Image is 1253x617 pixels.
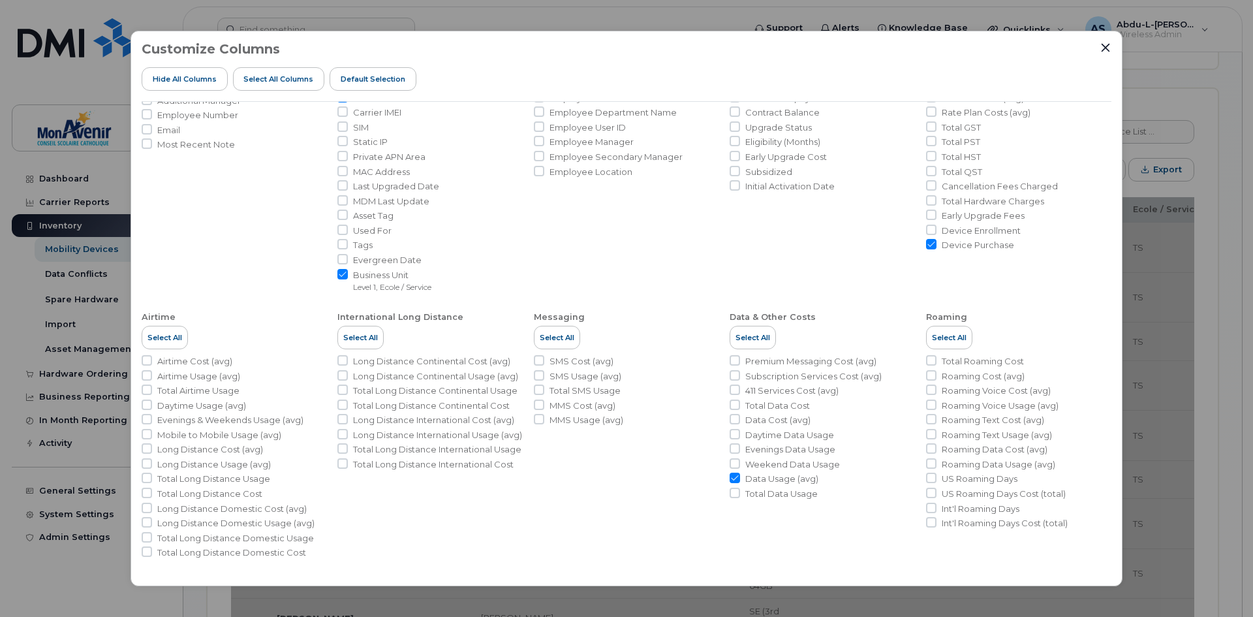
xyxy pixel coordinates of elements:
span: Device Enrollment [942,225,1021,237]
span: Roaming Cost (avg) [942,370,1025,383]
span: Total Long Distance International Cost [353,458,514,471]
div: Messaging [534,311,585,323]
small: Level 1, Ecole / Service [353,282,431,292]
span: Employee Location [549,166,632,178]
span: MAC Address [353,166,410,178]
span: Roaming Voice Cost (avg) [942,385,1051,397]
span: Long Distance Usage (avg) [157,458,271,471]
span: Subsidized [745,166,792,178]
span: Default Selection [341,74,405,84]
span: Hide All Columns [153,74,217,84]
span: MMS Cost (avg) [549,400,615,412]
span: Total Long Distance Usage [157,473,270,485]
span: Roaming Text Usage (avg) [942,429,1052,441]
span: Select All [147,332,182,343]
span: Total Hardware Charges [942,195,1044,208]
span: Total SMS Usage [549,385,621,397]
span: Int'l Roaming Days [942,503,1019,515]
span: Rate Plan Costs (avg) [942,106,1030,119]
span: US Roaming Days [942,473,1017,485]
span: Early Upgrade Fees [942,210,1025,222]
span: Airtime Usage (avg) [157,370,240,383]
span: Total Long Distance Cost [157,488,262,500]
span: Contract Balance [745,106,820,119]
span: SMS Usage (avg) [549,370,621,383]
span: Total Long Distance Domestic Usage [157,532,314,545]
button: Select all Columns [233,67,325,91]
span: Total Long Distance Domestic Cost [157,546,306,559]
span: Select All [343,332,378,343]
span: Upgrade Status [745,121,812,134]
span: Long Distance Domestic Usage (avg) [157,517,315,530]
button: Select All [337,326,384,349]
span: MDM Last Update [353,195,429,208]
h3: Customize Columns [142,42,280,56]
span: Data Usage (avg) [745,473,818,485]
span: Evenings & Weekends Usage (avg) [157,414,303,426]
span: Long Distance Cost (avg) [157,443,263,456]
button: Default Selection [330,67,416,91]
span: MMS Usage (avg) [549,414,623,426]
span: Total Long Distance Continental Cost [353,400,510,412]
button: Close [1100,42,1111,54]
span: Long Distance Domestic Cost (avg) [157,503,307,515]
span: SIM [353,121,369,134]
span: Total Long Distance International Usage [353,443,521,456]
span: Total Data Usage [745,488,818,500]
span: Employee User ID [549,121,626,134]
span: Asset Tag [353,210,394,222]
span: Total HST [942,151,981,163]
span: Long Distance International Usage (avg) [353,429,522,441]
div: Airtime [142,311,176,323]
span: Early Upgrade Cost [745,151,827,163]
span: Total GST [942,121,981,134]
span: Tags [353,239,373,251]
span: US Roaming Days Cost (total) [942,488,1066,500]
span: Daytime Usage (avg) [157,400,246,412]
span: Cancellation Fees Charged [942,180,1058,193]
span: Carrier IMEI [353,106,401,119]
span: Email [157,124,180,136]
span: Select All [540,332,574,343]
button: Select All [730,326,776,349]
span: Static IP [353,136,388,148]
button: Select All [926,326,972,349]
span: Select All [735,332,770,343]
span: Daytime Data Usage [745,429,834,441]
span: Private APN Area [353,151,425,163]
span: Long Distance Continental Cost (avg) [353,355,510,368]
span: Weekend Data Usage [745,458,840,471]
span: Evenings Data Usage [745,443,835,456]
span: Employee Department Name [549,106,677,119]
span: Long Distance International Cost (avg) [353,414,514,426]
span: Total Long Distance Continental Usage [353,385,518,397]
span: Total Data Cost [745,400,810,412]
span: Data Cost (avg) [745,414,811,426]
button: Select All [534,326,580,349]
div: Data & Other Costs [730,311,816,323]
span: Roaming Data Usage (avg) [942,458,1055,471]
button: Hide All Columns [142,67,228,91]
span: Initial Activation Date [745,180,835,193]
div: International Long Distance [337,311,463,323]
span: Int'l Roaming Days Cost (total) [942,517,1068,530]
span: Business Unit [353,269,431,281]
span: Roaming Voice Usage (avg) [942,400,1059,412]
span: Roaming Data Cost (avg) [942,443,1047,456]
span: Roaming Text Cost (avg) [942,414,1044,426]
span: Last Upgraded Date [353,180,439,193]
span: Eligibility (Months) [745,136,820,148]
span: Airtime Cost (avg) [157,355,232,368]
span: Premium Messaging Cost (avg) [745,355,876,368]
span: Device Purchase [942,239,1014,251]
span: Total Airtime Usage [157,385,240,397]
div: Roaming [926,311,967,323]
span: Evergreen Date [353,254,422,266]
span: Employee Number [157,109,238,121]
span: Total QST [942,166,982,178]
span: Total PST [942,136,980,148]
span: Employee Manager [549,136,634,148]
span: Used For [353,225,392,237]
span: Select All [932,332,967,343]
span: SMS Cost (avg) [549,355,613,368]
